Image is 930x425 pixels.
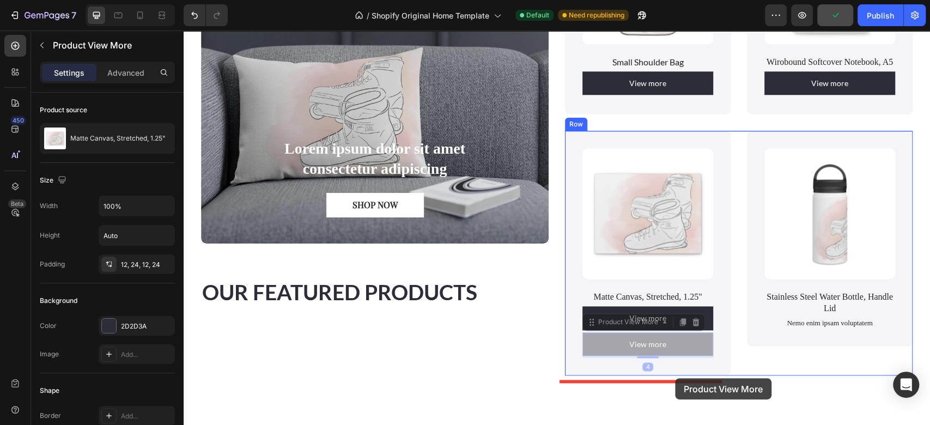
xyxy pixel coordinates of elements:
div: Beta [8,199,26,208]
span: / [367,10,369,21]
div: 450 [10,116,26,125]
p: Product View More [53,39,171,52]
div: Product source [40,105,87,115]
div: Add... [121,350,172,360]
div: 12, 24, 12, 24 [121,260,172,270]
p: Advanced [107,67,144,78]
div: Height [40,230,60,240]
input: Auto [99,226,174,245]
div: Open Intercom Messenger [893,372,919,398]
div: Width [40,201,58,211]
p: 7 [71,9,76,22]
div: Size [40,173,69,188]
p: Matte Canvas, Stretched, 1.25" [70,135,166,142]
div: Color [40,321,57,331]
span: Need republishing [569,10,624,20]
div: Undo/Redo [184,4,228,26]
button: Publish [858,4,903,26]
iframe: To enrich screen reader interactions, please activate Accessibility in Grammarly extension settings [184,31,930,425]
div: Shape [40,386,59,396]
div: Publish [867,10,894,21]
p: Settings [54,67,84,78]
div: Image [40,349,59,359]
button: 7 [4,4,81,26]
img: product feature img [44,127,66,149]
div: Padding [40,259,65,269]
div: 2D2D3A [121,321,172,331]
div: Add... [121,411,172,421]
div: Border [40,411,61,421]
input: Auto [99,196,174,216]
span: Shopify Original Home Template [372,10,489,21]
div: Background [40,296,77,306]
span: Default [526,10,549,20]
